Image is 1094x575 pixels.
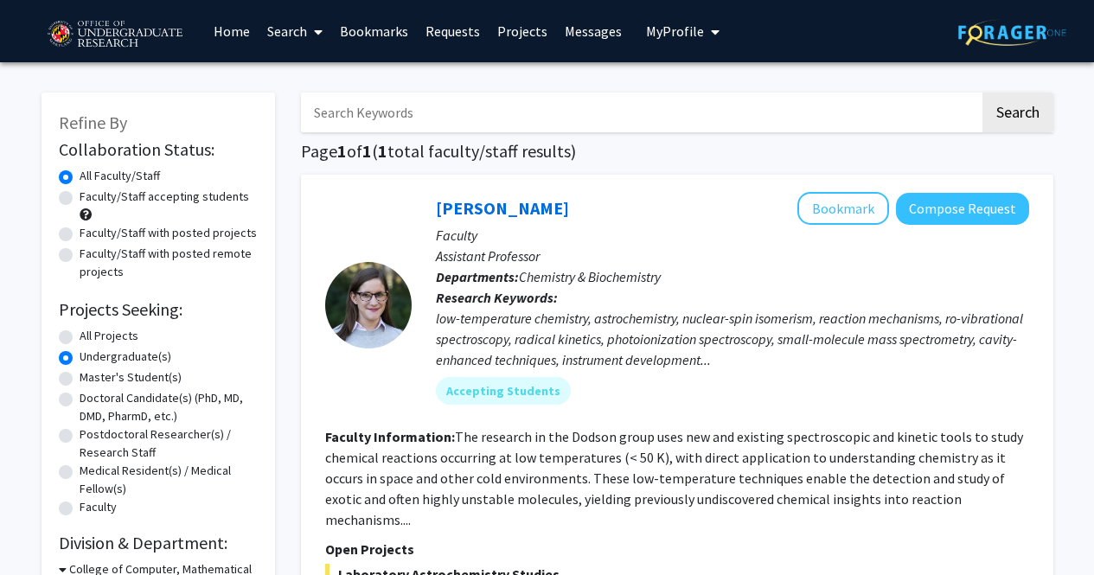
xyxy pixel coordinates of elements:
label: Faculty [80,498,117,516]
p: Faculty [436,225,1029,246]
p: Assistant Professor [436,246,1029,266]
h2: Collaboration Status: [59,139,258,160]
a: Search [259,1,331,61]
fg-read-more: The research in the Dodson group uses new and existing spectroscopic and kinetic tools to study c... [325,428,1023,528]
label: Faculty/Staff accepting students [80,188,249,206]
label: Doctoral Candidate(s) (PhD, MD, DMD, PharmD, etc.) [80,389,258,425]
b: Departments: [436,268,519,285]
span: My Profile [646,22,704,40]
span: 1 [362,140,372,162]
a: Home [205,1,259,61]
span: Refine By [59,112,127,133]
b: Research Keywords: [436,289,558,306]
a: Messages [556,1,630,61]
h2: Division & Department: [59,533,258,553]
h1: Page of ( total faculty/staff results) [301,141,1053,162]
label: Undergraduate(s) [80,348,171,366]
input: Search Keywords [301,93,980,132]
label: Faculty/Staff with posted remote projects [80,245,258,281]
iframe: Chat [13,497,74,562]
a: Projects [489,1,556,61]
button: Add Leah Dodson to Bookmarks [797,192,889,225]
p: Open Projects [325,539,1029,559]
label: All Projects [80,327,138,345]
a: [PERSON_NAME] [436,197,569,219]
a: Bookmarks [331,1,417,61]
a: Requests [417,1,489,61]
b: Faculty Information: [325,428,455,445]
button: Compose Request to Leah Dodson [896,193,1029,225]
img: University of Maryland Logo [42,13,188,56]
span: 1 [378,140,387,162]
div: low-temperature chemistry, astrochemistry, nuclear-spin isomerism, reaction mechanisms, ro-vibrat... [436,308,1029,370]
label: All Faculty/Staff [80,167,160,185]
mat-chip: Accepting Students [436,377,571,405]
label: Faculty/Staff with posted projects [80,224,257,242]
label: Postdoctoral Researcher(s) / Research Staff [80,425,258,462]
span: Chemistry & Biochemistry [519,268,661,285]
h2: Projects Seeking: [59,299,258,320]
button: Search [982,93,1053,132]
label: Master's Student(s) [80,368,182,387]
label: Medical Resident(s) / Medical Fellow(s) [80,462,258,498]
span: 1 [337,140,347,162]
img: ForagerOne Logo [958,19,1066,46]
